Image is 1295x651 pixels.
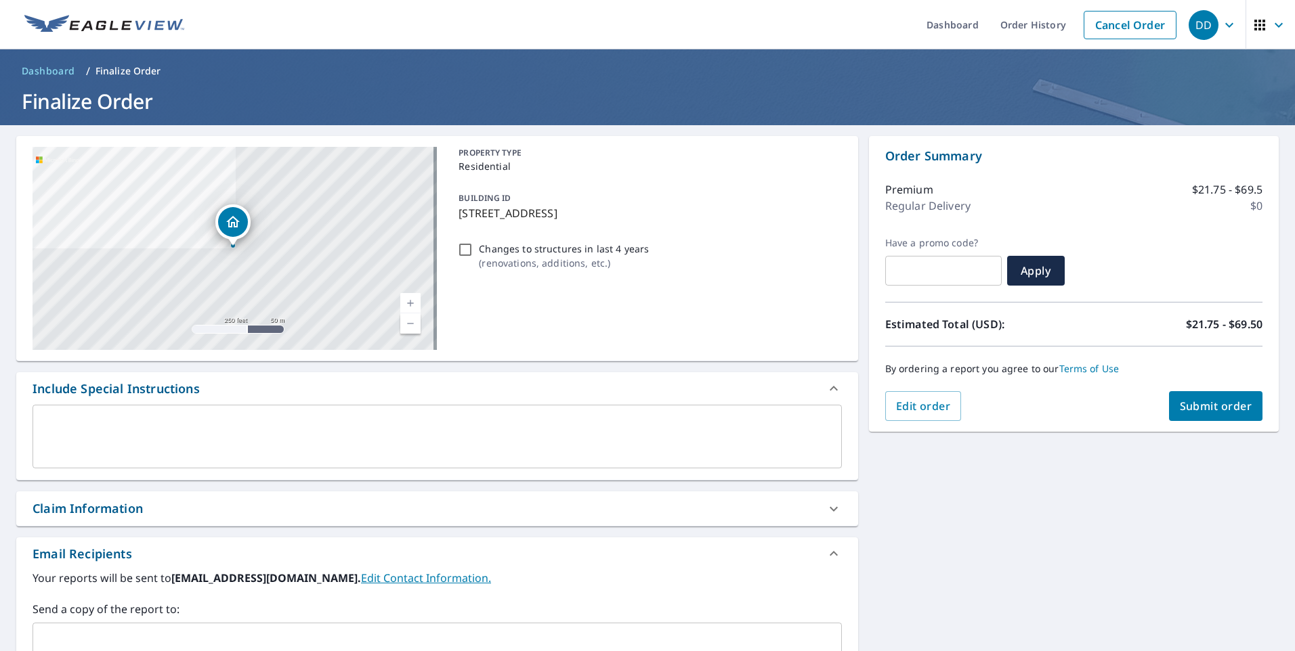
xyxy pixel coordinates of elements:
button: Apply [1007,256,1065,286]
div: Include Special Instructions [16,372,858,405]
img: EV Logo [24,15,184,35]
b: [EMAIL_ADDRESS][DOMAIN_NAME]. [171,570,361,585]
p: Changes to structures in last 4 years [479,242,649,256]
p: BUILDING ID [459,192,511,204]
a: Dashboard [16,60,81,82]
p: [STREET_ADDRESS] [459,205,836,221]
p: Premium [885,181,933,198]
p: PROPERTY TYPE [459,147,836,159]
nav: breadcrumb [16,60,1279,82]
button: Submit order [1169,391,1263,421]
p: Regular Delivery [885,198,971,214]
button: Edit order [885,391,962,421]
a: Current Level 17, Zoom Out [400,313,421,334]
p: Order Summary [885,147,1262,165]
a: Current Level 17, Zoom In [400,293,421,313]
div: Dropped pin, building 1, Residential property, 4579 Highway 44 E Shepherdsville, KY 40165 [215,204,251,246]
div: DD [1189,10,1218,40]
div: Claim Information [16,491,858,526]
div: Email Recipients [33,545,132,563]
span: Apply [1018,263,1054,278]
a: Cancel Order [1084,11,1176,39]
a: Terms of Use [1059,362,1120,375]
span: Submit order [1180,399,1252,413]
p: $21.75 - $69.50 [1186,316,1262,332]
p: ( renovations, additions, etc. ) [479,256,649,270]
label: Your reports will be sent to [33,570,842,586]
p: $0 [1250,198,1262,214]
div: Claim Information [33,499,143,518]
div: Include Special Instructions [33,380,200,398]
p: Estimated Total (USD): [885,316,1074,332]
h1: Finalize Order [16,87,1279,115]
span: Edit order [896,399,951,413]
p: $21.75 - $69.5 [1192,181,1262,198]
li: / [86,63,90,79]
span: Dashboard [22,64,75,78]
label: Have a promo code? [885,237,1002,249]
p: Residential [459,159,836,173]
div: Email Recipients [16,537,858,570]
a: EditContactInfo [361,570,491,585]
p: Finalize Order [95,64,161,78]
p: By ordering a report you agree to our [885,363,1262,375]
label: Send a copy of the report to: [33,601,842,617]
